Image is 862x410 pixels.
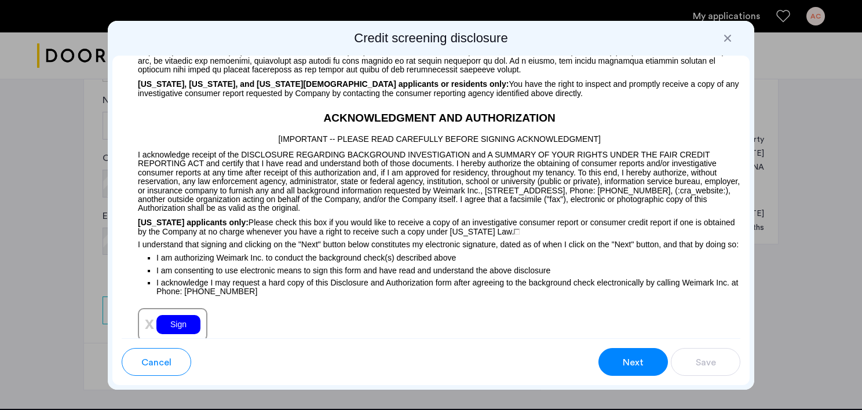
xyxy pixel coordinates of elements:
[122,236,740,249] p: I understand that signing and clicking on the "Next" button below constitutes my electronic signa...
[112,30,750,46] h2: Credit screening disclosure
[696,356,716,369] span: Save
[156,264,740,277] p: I am consenting to use electronic means to sign this form and have read and understand the above ...
[122,110,740,127] h2: ACKNOWLEDGMENT AND AUTHORIZATION
[138,218,249,227] span: [US_STATE] applicants only:
[138,79,509,89] span: [US_STATE], [US_STATE], and [US_STATE][DEMOGRAPHIC_DATA] applicants or residents only:
[122,127,740,145] p: [IMPORTANT -- PLEASE READ CAREFULLY BEFORE SIGNING ACKNOWLEDGMENT]
[122,348,191,376] button: button
[156,278,740,296] p: I acknowledge I may request a hard copy of this Disclosure and Authorization form after agreeing ...
[623,356,644,369] span: Next
[514,229,520,235] img: 4LAxfPwtD6BVinC2vKR9tPz10Xbrctccj4YAocJUAAAAASUVORK5CYIIA
[671,348,740,376] button: button
[122,75,740,98] p: You have the right to inspect and promptly receive a copy of any investigative consumer report re...
[145,314,154,332] span: x
[598,348,668,376] button: button
[156,250,740,264] p: I am authorizing Weimark Inc. to conduct the background check(s) described above
[122,145,740,213] p: I acknowledge receipt of the DISCLOSURE REGARDING BACKGROUND INVESTIGATION and A SUMMARY OF YOUR ...
[122,213,740,237] p: Please check this box if you would like to receive a copy of an investigative consumer report or ...
[141,356,171,369] span: Cancel
[156,315,200,334] div: Sign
